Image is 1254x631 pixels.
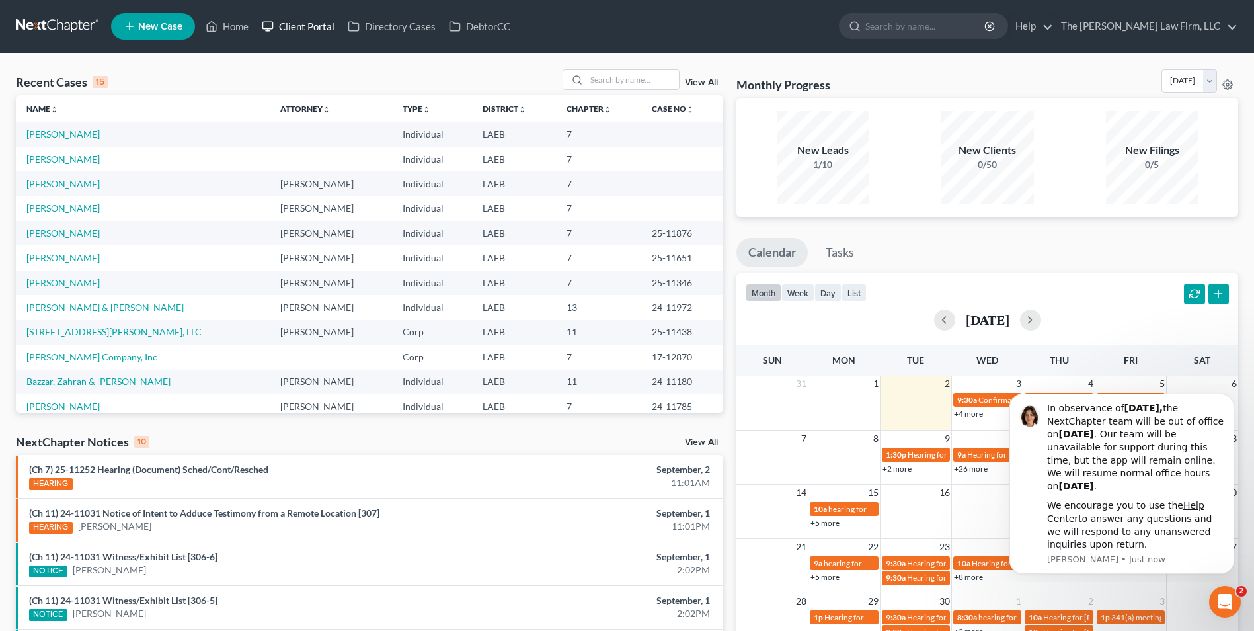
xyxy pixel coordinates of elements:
a: The [PERSON_NAME] Law Firm, LLC [1054,15,1237,38]
td: Individual [392,394,473,419]
a: [PERSON_NAME] Company, Inc [26,351,157,362]
a: Nameunfold_more [26,104,58,114]
div: 1/10 [777,158,869,171]
a: +5 more [810,572,840,582]
span: 10a [814,504,827,514]
td: LAEB [472,320,556,345]
div: 11:01PM [492,520,710,533]
td: [PERSON_NAME] [270,370,392,394]
a: View All [685,438,718,447]
span: Mon [832,355,855,366]
td: 7 [556,147,641,171]
td: 25-11346 [641,271,723,295]
span: Sat [1194,355,1210,366]
span: 16 [938,485,951,501]
i: unfold_more [50,106,58,114]
span: 9:30a [886,573,906,583]
td: [PERSON_NAME] [270,295,392,319]
input: Search by name... [586,70,679,89]
span: 9:30a [886,558,906,568]
a: Chapterunfold_more [567,104,611,114]
a: Districtunfold_more [483,104,526,114]
a: +8 more [954,572,983,582]
a: +2 more [882,464,912,474]
div: NextChapter Notices [16,434,149,450]
div: HEARING [29,522,73,534]
span: 6 [1230,376,1238,392]
div: HEARING [29,478,73,490]
h2: [DATE] [966,313,1009,327]
td: Individual [392,271,473,295]
i: unfold_more [686,106,694,114]
span: Hearing for [967,450,1007,460]
a: [PERSON_NAME] [26,128,100,140]
span: 15 [867,485,880,501]
div: Recent Cases [16,74,108,90]
span: 5 [1158,376,1166,392]
span: 3 [1158,593,1166,609]
td: 7 [556,345,641,369]
span: 10a [1029,612,1042,622]
iframe: Intercom live chat [1209,586,1241,618]
td: 7 [556,271,641,295]
a: Directory Cases [341,15,442,38]
span: 9a [957,450,966,460]
span: Hearing for [PERSON_NAME], LLC [972,558,1091,568]
span: 30 [938,593,951,609]
td: 17-12870 [641,345,723,369]
span: 10a [957,558,970,568]
i: unfold_more [604,106,611,114]
td: 11 [556,370,641,394]
td: 24-11180 [641,370,723,394]
span: New Case [138,22,182,32]
a: +5 more [810,518,840,528]
span: Hearing for [907,612,947,622]
span: 1p [1101,612,1110,622]
td: Corp [392,320,473,345]
a: [PERSON_NAME] [26,153,100,165]
span: Wed [976,355,998,366]
span: 31 [795,376,808,392]
span: 28 [795,593,808,609]
td: 24-11785 [641,394,723,419]
td: 13 [556,295,641,319]
a: (Ch 7) 25-11252 Hearing (Document) Sched/Cont/Resched [29,464,268,475]
div: New Leads [777,143,869,158]
span: 9 [943,431,951,446]
td: LAEB [472,295,556,319]
td: LAEB [472,171,556,196]
td: [PERSON_NAME] [270,171,392,196]
div: September, 1 [492,507,710,520]
td: Individual [392,122,473,146]
span: 7 [800,431,808,446]
span: 4 [1087,376,1095,392]
h3: Monthly Progress [736,77,830,93]
td: [PERSON_NAME] [270,245,392,270]
span: Hearing for Party City Holdco Inc. and Official Committee Of Unsecured Creditors [907,573,1188,583]
td: LAEB [472,196,556,221]
td: Individual [392,147,473,171]
span: 3 [1015,376,1023,392]
span: Hearing for [PERSON_NAME] Brothers Fitness, LLC [1043,612,1221,622]
a: [PERSON_NAME] [26,252,100,263]
td: Individual [392,171,473,196]
td: [PERSON_NAME] [270,196,392,221]
td: LAEB [472,370,556,394]
span: 22 [867,539,880,555]
a: [PERSON_NAME] [73,607,146,620]
td: [PERSON_NAME] [270,271,392,295]
td: LAEB [472,221,556,245]
a: View All [685,78,718,87]
div: 2:02PM [492,564,710,577]
td: [PERSON_NAME] [270,394,392,419]
span: Hearing for [PERSON_NAME] [908,450,1011,460]
span: Tue [907,355,924,366]
a: [PERSON_NAME] [26,228,100,239]
button: list [842,284,867,302]
td: Individual [392,370,473,394]
button: week [781,284,814,302]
